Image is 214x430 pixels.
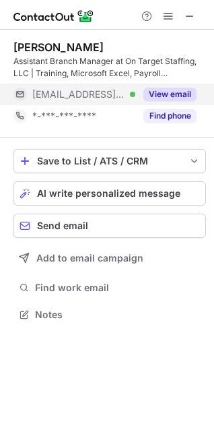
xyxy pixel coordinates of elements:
button: Add to email campaign [13,246,206,270]
span: AI write personalized message [37,188,180,199]
div: [PERSON_NAME] [13,40,104,54]
span: Find work email [35,282,201,294]
button: Notes [13,305,206,324]
span: [EMAIL_ADDRESS][DOMAIN_NAME] [32,88,125,100]
div: Assistant Branch Manager at On Target Staffing, LLC | Training, Microsoft Excel, Payroll Manageme... [13,55,206,80]
button: save-profile-one-click [13,149,206,173]
button: Send email [13,214,206,238]
span: Add to email campaign [36,253,143,264]
span: Notes [35,309,201,321]
button: Reveal Button [143,109,197,123]
img: ContactOut v5.3.10 [13,8,94,24]
span: Send email [37,220,88,231]
div: Save to List / ATS / CRM [37,156,182,166]
button: Find work email [13,278,206,297]
button: Reveal Button [143,88,197,101]
button: AI write personalized message [13,181,206,206]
